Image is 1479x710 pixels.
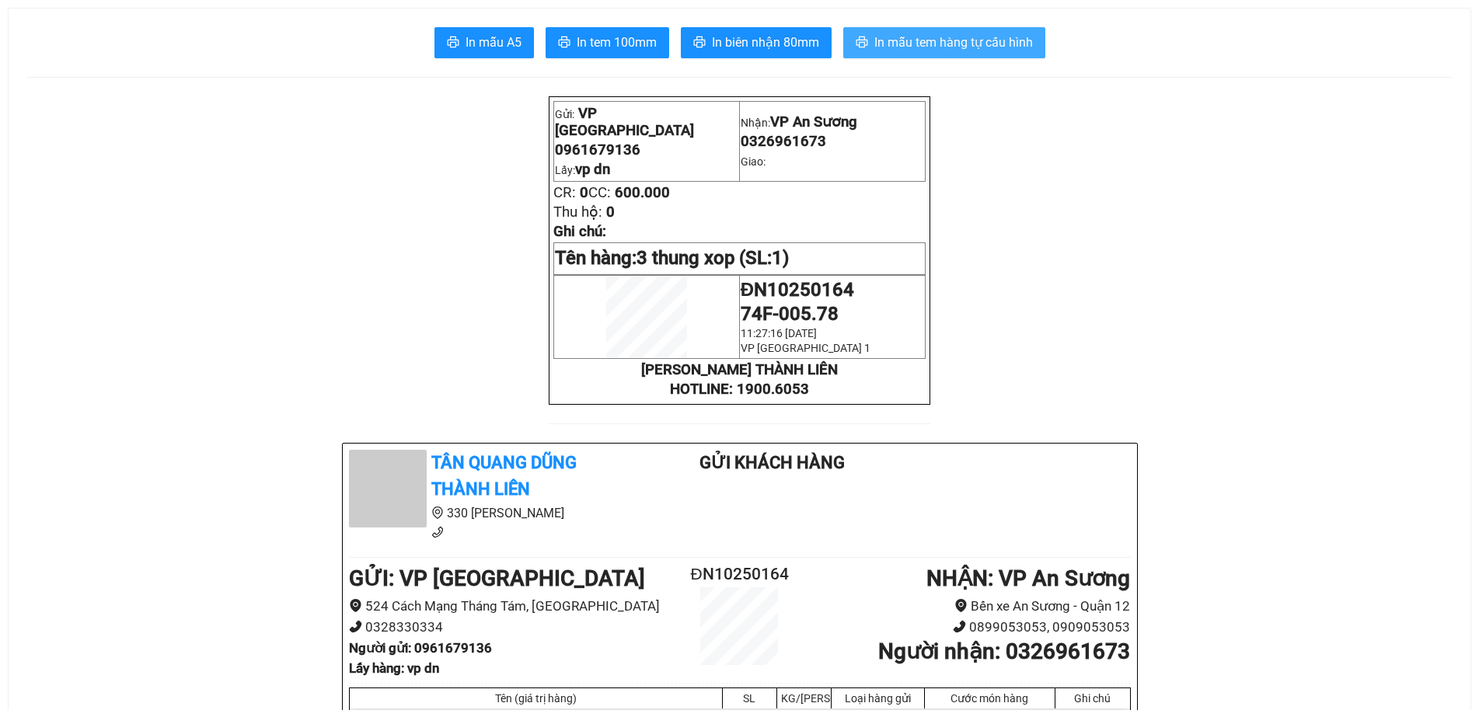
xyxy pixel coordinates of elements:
[553,184,576,201] span: CR:
[741,303,839,325] span: 74F-005.78
[641,361,838,378] strong: [PERSON_NAME] THÀNH LIÊN
[843,27,1045,58] button: printerIn mẫu tem hàng tự cấu hình
[804,596,1130,617] li: Bến xe An Sương - Quận 12
[580,184,588,201] span: 0
[555,247,789,269] span: Tên hàng:
[349,640,492,656] b: Người gửi : 0961679136
[953,620,966,633] span: phone
[770,113,857,131] span: VP An Sương
[553,223,606,240] span: Ghi chú:
[741,342,870,354] span: VP [GEOGRAPHIC_DATA] 1
[615,184,670,201] span: 600.000
[727,692,773,705] div: SL
[929,692,1051,705] div: Cước món hàng
[434,27,534,58] button: printerIn mẫu A5
[772,247,789,269] span: 1)
[1059,692,1126,705] div: Ghi chú
[712,33,819,52] span: In biên nhận 80mm
[835,692,920,705] div: Loại hàng gửi
[553,204,602,221] span: Thu hộ:
[431,506,444,519] span: environment
[781,692,827,705] div: KG/[PERSON_NAME]
[878,639,1130,664] b: Người nhận : 0326961673
[954,599,968,612] span: environment
[558,36,570,50] span: printer
[699,453,845,472] b: Gửi khách hàng
[575,161,610,178] span: vp dn
[637,247,789,269] span: 3 thung xop (SL:
[555,105,738,139] p: Gửi:
[804,617,1130,638] li: 0899053053, 0909053053
[349,596,675,617] li: 524 Cách Mạng Tháng Tám, [GEOGRAPHIC_DATA]
[349,503,638,523] li: 330 [PERSON_NAME]
[741,155,766,168] span: Giao:
[741,279,854,301] span: ĐN10250164
[675,562,805,587] h2: ĐN10250164
[874,33,1033,52] span: In mẫu tem hàng tự cấu hình
[670,381,809,398] strong: HOTLINE: 1900.6053
[606,204,615,221] span: 0
[926,566,1130,591] b: NHẬN : VP An Sương
[349,599,362,612] span: environment
[466,33,521,52] span: In mẫu A5
[546,27,669,58] button: printerIn tem 100mm
[555,164,610,176] span: Lấy:
[681,27,832,58] button: printerIn biên nhận 80mm
[588,184,611,201] span: CC:
[741,113,924,131] p: Nhận:
[741,133,826,150] span: 0326961673
[349,620,362,633] span: phone
[354,692,718,705] div: Tên (giá trị hàng)
[349,660,439,676] b: Lấy hàng : vp dn
[741,327,817,339] span: 11:27:16 [DATE]
[577,33,657,52] span: In tem 100mm
[431,526,444,538] span: phone
[555,141,640,158] span: 0961679136
[447,36,459,50] span: printer
[693,36,706,50] span: printer
[349,566,645,591] b: GỬI : VP [GEOGRAPHIC_DATA]
[856,36,868,50] span: printer
[431,453,577,499] b: Tân Quang Dũng Thành Liên
[555,105,694,139] span: VP [GEOGRAPHIC_DATA]
[349,617,675,638] li: 0328330334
